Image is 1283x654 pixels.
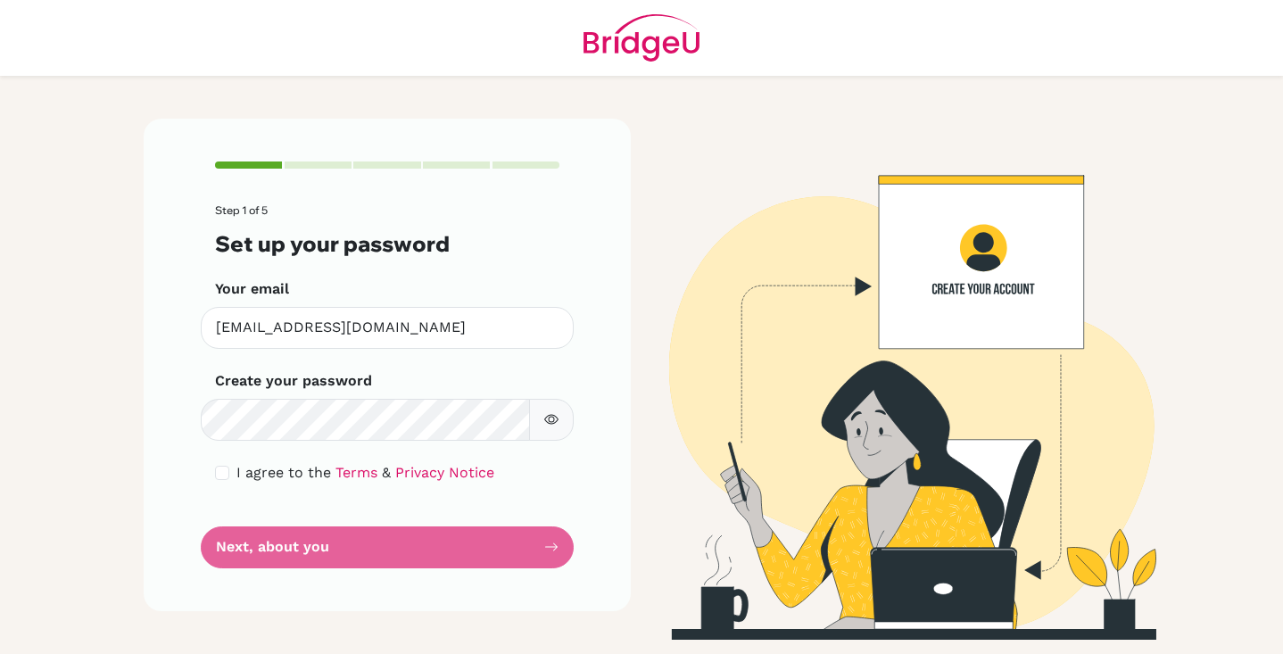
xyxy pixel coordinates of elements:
[215,370,372,392] label: Create your password
[236,464,331,481] span: I agree to the
[201,307,574,349] input: Insert your email*
[335,464,377,481] a: Terms
[215,203,268,217] span: Step 1 of 5
[215,278,289,300] label: Your email
[215,231,559,257] h3: Set up your password
[395,464,494,481] a: Privacy Notice
[382,464,391,481] span: &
